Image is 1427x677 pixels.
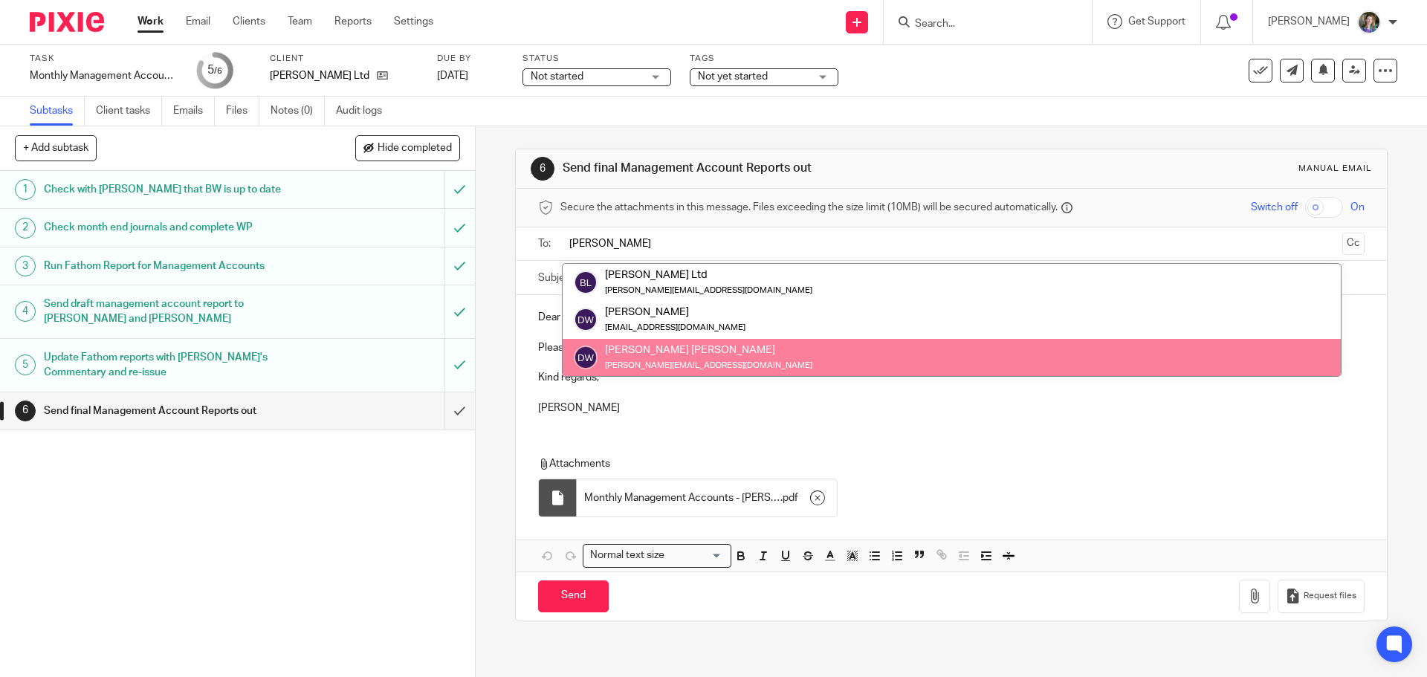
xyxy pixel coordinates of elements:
[334,14,372,29] a: Reports
[1128,16,1185,27] span: Get Support
[137,14,164,29] a: Work
[531,157,554,181] div: 6
[226,97,259,126] a: Files
[560,200,1058,215] span: Secure the attachments in this message. Files exceeding the size limit (10MB) will be secured aut...
[669,548,722,563] input: Search for option
[173,97,215,126] a: Emails
[577,479,837,516] div: .
[394,14,433,29] a: Settings
[96,97,162,126] a: Client tasks
[1251,200,1298,215] span: Switch off
[1304,590,1356,602] span: Request files
[15,354,36,375] div: 5
[1268,14,1350,29] p: [PERSON_NAME]
[538,580,609,612] input: Send
[378,143,452,155] span: Hide completed
[605,268,812,282] div: [PERSON_NAME] Ltd
[538,456,1336,471] p: Attachments
[538,340,1364,355] p: Please find attached the management accounts for [PERSON_NAME] for July.
[15,179,36,200] div: 1
[538,271,577,285] label: Subject:
[30,68,178,83] div: Monthly Management Accounts - [PERSON_NAME]
[605,342,812,357] div: [PERSON_NAME] [PERSON_NAME]
[15,256,36,276] div: 3
[531,71,583,82] span: Not started
[336,97,393,126] a: Audit logs
[214,67,222,75] small: /6
[1342,233,1365,255] button: Cc
[44,400,301,422] h1: Send final Management Account Reports out
[30,97,85,126] a: Subtasks
[605,305,745,320] div: [PERSON_NAME]
[437,71,468,81] span: [DATE]
[605,323,745,331] small: [EMAIL_ADDRESS][DOMAIN_NAME]
[270,53,418,65] label: Client
[583,544,731,567] div: Search for option
[574,346,598,369] img: svg%3E
[783,490,798,505] span: pdf
[233,14,265,29] a: Clients
[270,68,369,83] p: [PERSON_NAME] Ltd
[44,293,301,331] h1: Send draft management account report to [PERSON_NAME] and [PERSON_NAME]
[1350,200,1365,215] span: On
[15,135,97,161] button: + Add subtask
[584,490,780,505] span: Monthly Management Accounts - [PERSON_NAME] Ltd ([DATE])
[44,255,301,277] h1: Run Fathom Report for Management Accounts
[574,308,598,331] img: svg%3E
[15,401,36,421] div: 6
[271,97,325,126] a: Notes (0)
[913,18,1047,31] input: Search
[30,68,178,83] div: Monthly Management Accounts - Bolin Webb
[15,301,36,322] div: 4
[1357,10,1381,34] img: 1530183611242%20(1).jpg
[437,53,504,65] label: Due by
[1298,163,1372,175] div: Manual email
[44,178,301,201] h1: Check with [PERSON_NAME] that BW is up to date
[574,271,598,294] img: svg%3E
[207,62,222,79] div: 5
[1278,580,1364,613] button: Request files
[44,216,301,239] h1: Check month end journals and complete WP
[586,548,667,563] span: Normal text size
[605,286,812,294] small: [PERSON_NAME][EMAIL_ADDRESS][DOMAIN_NAME]
[30,53,178,65] label: Task
[538,370,1364,385] p: Kind regards,
[522,53,671,65] label: Status
[355,135,460,161] button: Hide completed
[538,310,1364,325] p: Dear [PERSON_NAME] and [PERSON_NAME],
[690,53,838,65] label: Tags
[30,12,104,32] img: Pixie
[538,236,554,251] label: To:
[15,218,36,239] div: 2
[44,346,301,384] h1: Update Fathom reports with [PERSON_NAME]'s Commentary and re-issue
[563,161,983,176] h1: Send final Management Account Reports out
[186,14,210,29] a: Email
[288,14,312,29] a: Team
[605,361,812,369] small: [PERSON_NAME][EMAIL_ADDRESS][DOMAIN_NAME]
[698,71,768,82] span: Not yet started
[538,401,1364,415] p: [PERSON_NAME]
